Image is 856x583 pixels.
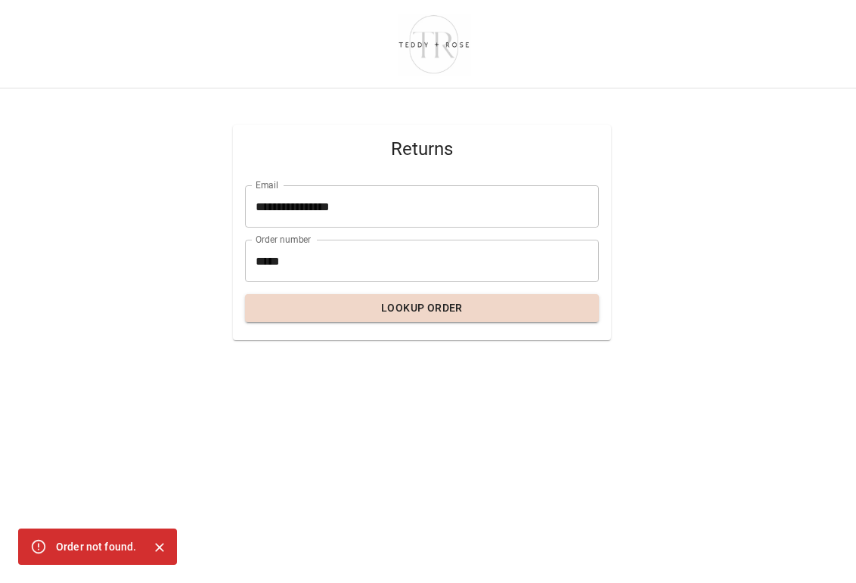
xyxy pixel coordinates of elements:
[56,533,136,560] div: Order not found.
[392,11,477,76] img: shop-teddyrose.myshopify.com-d93983e8-e25b-478f-b32e-9430bef33fdd
[256,178,279,191] label: Email
[256,233,311,246] label: Order number
[245,294,599,322] button: Lookup Order
[148,536,171,559] button: Close
[245,137,599,161] span: Returns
